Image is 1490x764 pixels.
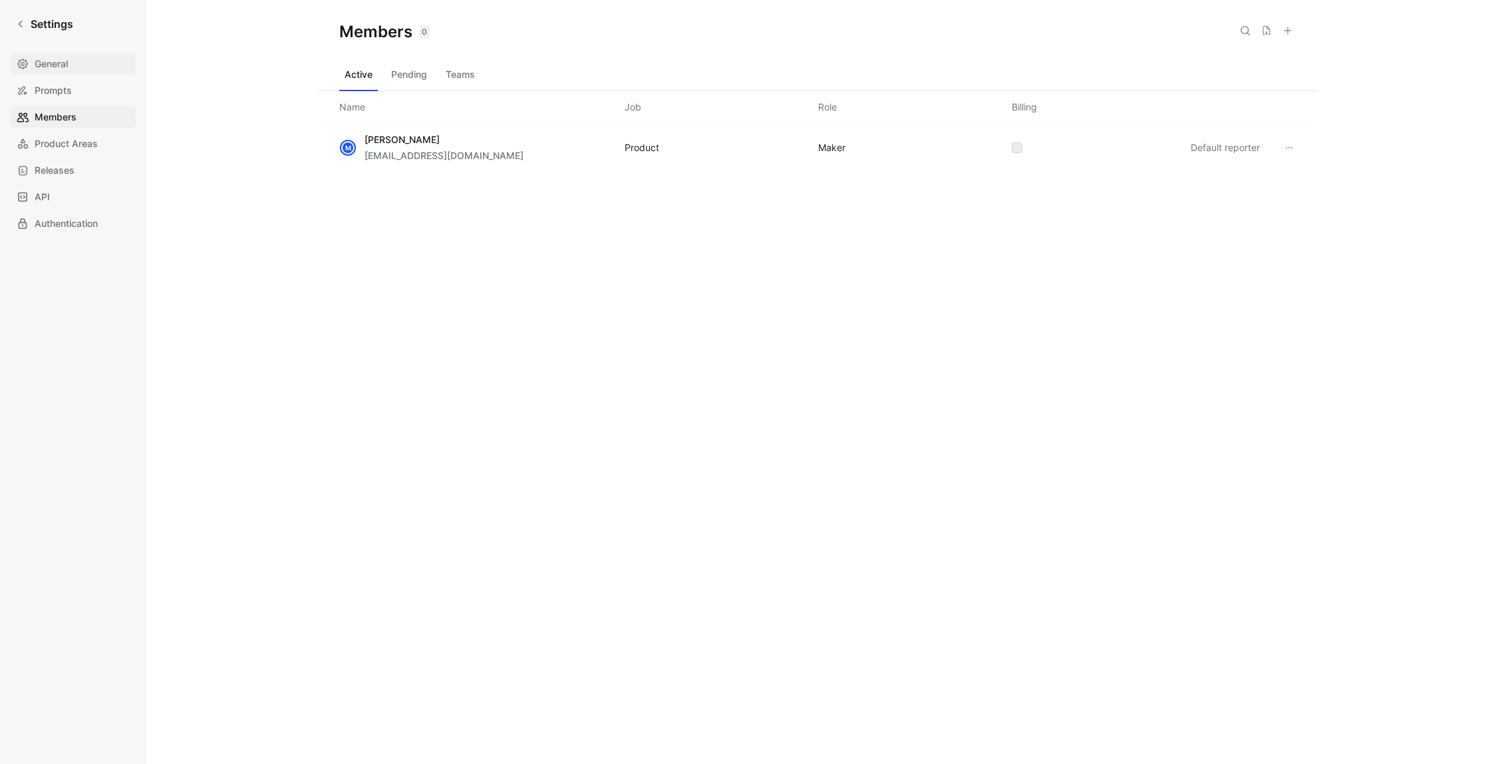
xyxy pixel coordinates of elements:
[339,21,430,43] h1: Members
[365,150,523,161] span: [EMAIL_ADDRESS][DOMAIN_NAME]
[365,134,440,145] span: [PERSON_NAME]
[341,141,355,154] div: M
[419,25,430,39] div: 0
[35,136,98,152] span: Product Areas
[35,189,50,205] span: API
[11,80,136,101] a: Prompts
[11,53,136,75] a: General
[35,109,76,125] span: Members
[11,11,78,37] a: Settings
[35,83,72,98] span: Prompts
[339,99,365,115] div: Name
[818,140,845,156] div: MAKER
[1012,99,1037,115] div: Billing
[11,160,136,181] a: Releases
[440,64,480,85] button: Teams
[35,216,98,232] span: Authentication
[11,186,136,208] a: API
[31,16,73,32] h1: Settings
[11,106,136,128] a: Members
[818,99,837,115] div: Role
[11,213,136,234] a: Authentication
[625,140,659,156] div: Product
[11,133,136,154] a: Product Areas
[625,99,641,115] div: Job
[386,64,432,85] button: Pending
[35,56,68,72] span: General
[35,162,74,178] span: Releases
[1191,142,1260,153] span: Default reporter
[339,64,378,85] button: Active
